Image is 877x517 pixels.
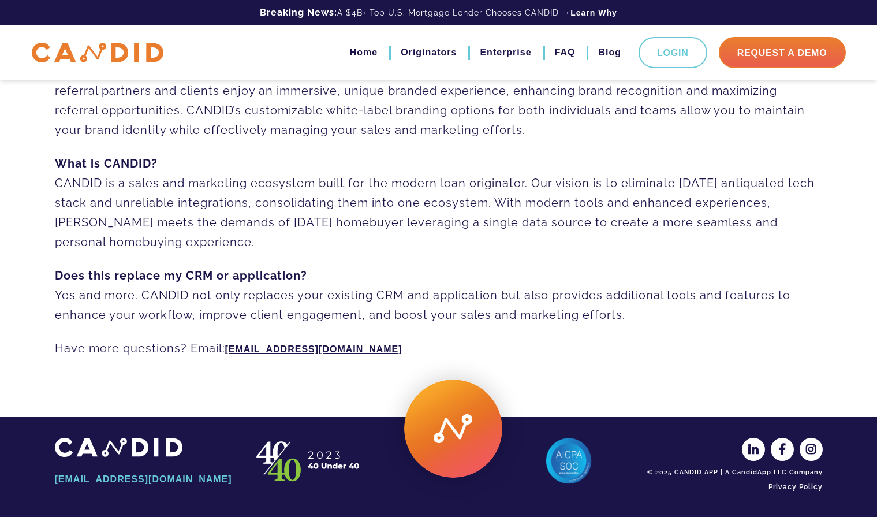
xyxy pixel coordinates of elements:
[55,269,307,282] strong: Does this replace my CRM or application?
[55,339,823,359] p: Have more questions? Email:
[350,43,378,62] a: Home
[639,37,707,68] a: Login
[32,43,163,63] img: CANDID APP
[480,43,531,62] a: Enterprise
[55,154,823,252] p: CANDID is a sales and marketing ecosystem built for the modern loan originator. Our vision is to ...
[55,470,234,489] a: [EMAIL_ADDRESS][DOMAIN_NAME]
[55,438,182,457] img: CANDID APP
[55,42,823,140] p: Yes, CANDID provides the industry’s only robust, dynamic brand experience across the entire ecosy...
[598,43,621,62] a: Blog
[55,266,823,325] p: Yes and more. CANDID not only replaces your existing CRM and application but also provides additi...
[644,477,823,497] a: Privacy Policy
[570,7,617,18] a: Learn Why
[401,43,457,62] a: Originators
[546,438,592,484] img: AICPA SOC 2
[719,37,846,68] a: Request A Demo
[555,43,576,62] a: FAQ
[260,7,337,18] b: Breaking News:
[251,438,367,484] img: CANDID APP
[225,344,402,354] a: [EMAIL_ADDRESS][DOMAIN_NAME]
[55,157,158,170] strong: What is CANDID?
[644,468,823,477] div: © 2025 CANDID APP | A CandidApp LLC Company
